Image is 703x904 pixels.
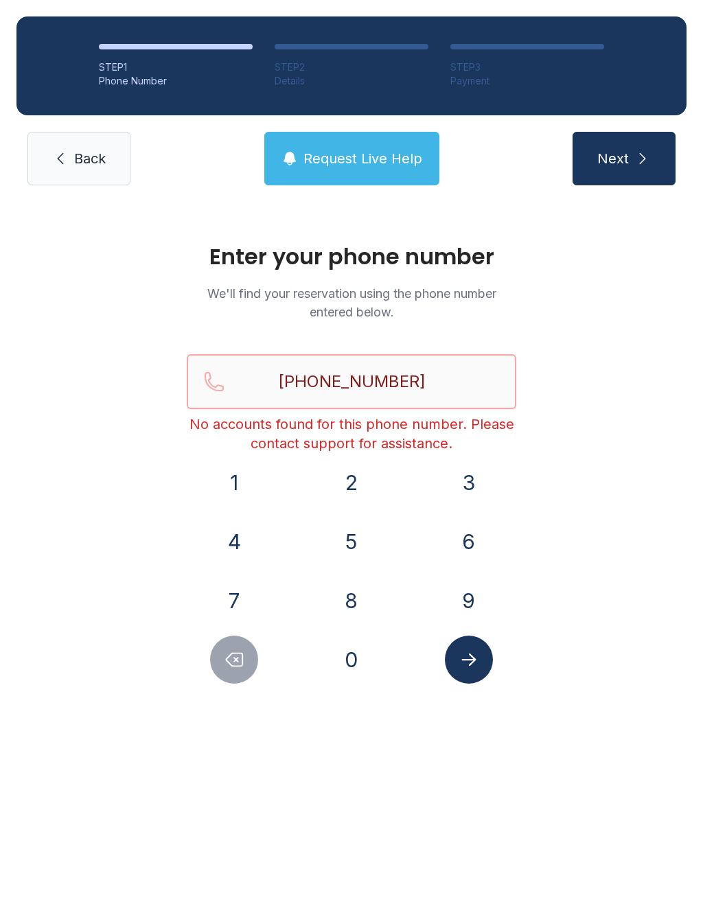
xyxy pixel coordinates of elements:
[303,149,422,168] span: Request Live Help
[99,60,253,74] div: STEP 1
[210,518,258,566] button: 4
[210,577,258,625] button: 7
[210,636,258,684] button: Delete number
[445,518,493,566] button: 6
[450,74,604,88] div: Payment
[327,459,376,507] button: 2
[187,284,516,321] p: We'll find your reservation using the phone number entered below.
[210,459,258,507] button: 1
[275,74,428,88] div: Details
[187,415,516,453] div: No accounts found for this phone number. Please contact support for assistance.
[327,518,376,566] button: 5
[74,149,106,168] span: Back
[327,577,376,625] button: 8
[187,354,516,409] input: Reservation phone number
[597,149,629,168] span: Next
[450,60,604,74] div: STEP 3
[187,246,516,268] h1: Enter your phone number
[445,577,493,625] button: 9
[327,636,376,684] button: 0
[275,60,428,74] div: STEP 2
[445,459,493,507] button: 3
[445,636,493,684] button: Submit lookup form
[99,74,253,88] div: Phone Number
